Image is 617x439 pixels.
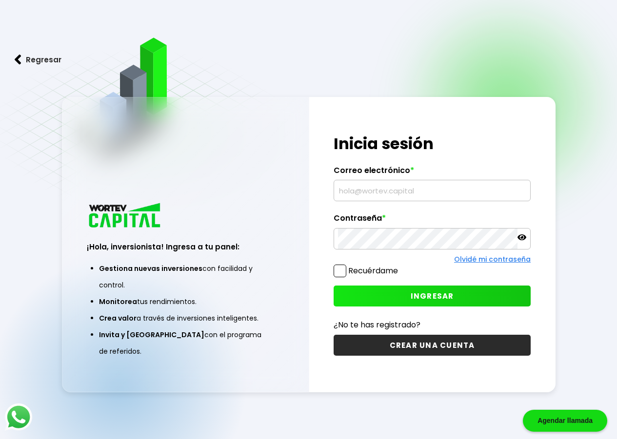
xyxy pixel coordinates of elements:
[411,291,454,301] span: INGRESAR
[454,254,531,264] a: Olvidé mi contraseña
[334,213,531,228] label: Contraseña
[99,330,204,340] span: Invita y [GEOGRAPHIC_DATA]
[348,265,398,276] label: Recuérdame
[334,166,531,180] label: Correo electrónico
[99,293,272,310] li: tus rendimientos.
[338,180,526,201] input: hola@wortev.capital
[334,286,531,306] button: INGRESAR
[15,55,21,65] img: flecha izquierda
[99,310,272,326] li: a través de inversiones inteligentes.
[99,297,137,306] span: Monitorea
[334,319,531,356] a: ¿No te has registrado?CREAR UNA CUENTA
[99,264,202,273] span: Gestiona nuevas inversiones
[334,335,531,356] button: CREAR UNA CUENTA
[87,241,284,252] h3: ¡Hola, inversionista! Ingresa a tu panel:
[523,410,607,432] div: Agendar llamada
[334,132,531,155] h1: Inicia sesión
[87,202,164,230] img: logo_wortev_capital
[99,326,272,360] li: con el programa de referidos.
[334,319,531,331] p: ¿No te has registrado?
[99,260,272,293] li: con facilidad y control.
[99,313,137,323] span: Crea valor
[5,403,32,431] img: logos_whatsapp-icon.242b2217.svg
